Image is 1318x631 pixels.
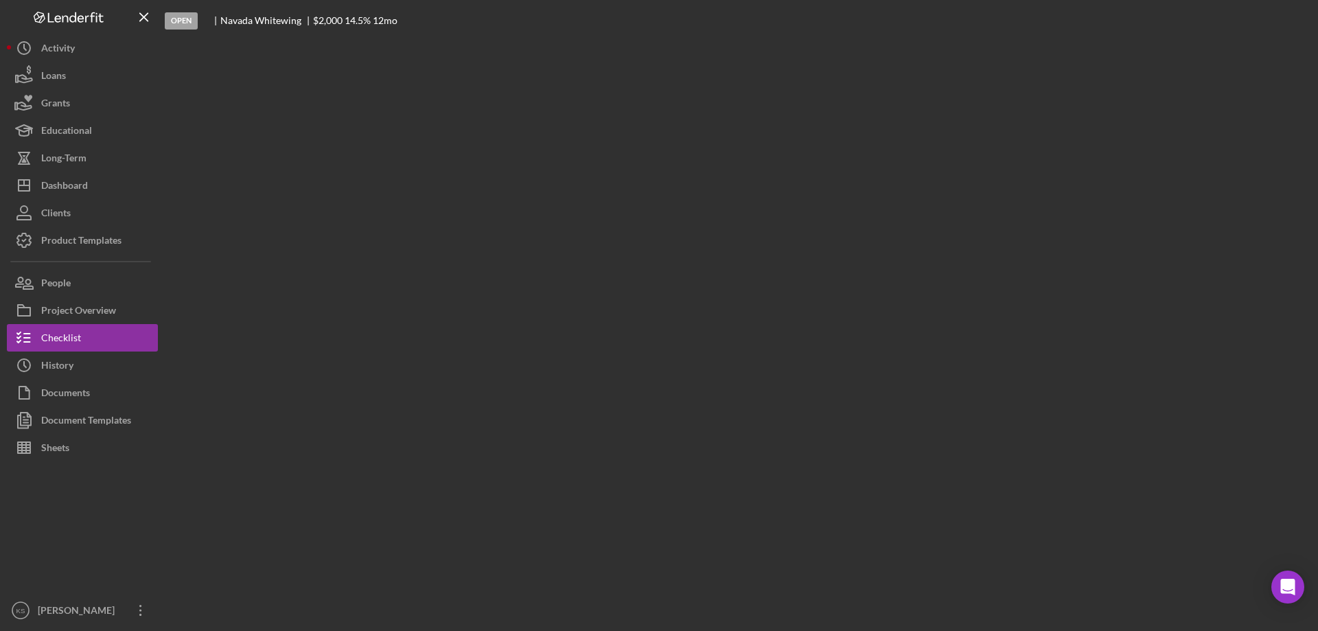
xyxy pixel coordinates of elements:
[165,12,198,30] div: Open
[7,89,158,117] button: Grants
[41,62,66,93] div: Loans
[7,199,158,227] button: Clients
[7,172,158,199] button: Dashboard
[41,227,122,257] div: Product Templates
[7,144,158,172] button: Long-Term
[7,62,158,89] button: Loans
[345,15,371,26] div: 14.5 %
[7,227,158,254] button: Product Templates
[41,144,86,175] div: Long-Term
[41,352,73,382] div: History
[313,14,343,26] span: $2,000
[220,15,313,26] div: Navada Whitewing
[7,117,158,144] button: Educational
[41,379,90,410] div: Documents
[7,324,158,352] button: Checklist
[41,434,69,465] div: Sheets
[373,15,397,26] div: 12 mo
[7,352,158,379] button: History
[41,297,116,328] div: Project Overview
[7,379,158,406] button: Documents
[7,34,158,62] button: Activity
[41,324,81,355] div: Checklist
[7,269,158,297] button: People
[41,199,71,230] div: Clients
[34,597,124,628] div: [PERSON_NAME]
[41,406,131,437] div: Document Templates
[41,117,92,148] div: Educational
[41,269,71,300] div: People
[41,34,75,65] div: Activity
[7,434,158,461] button: Sheets
[7,406,158,434] button: Document Templates
[41,89,70,120] div: Grants
[1271,571,1304,604] div: Open Intercom Messenger
[7,297,158,324] button: Project Overview
[7,597,158,624] button: KS[PERSON_NAME]
[16,607,25,615] text: KS
[41,172,88,203] div: Dashboard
